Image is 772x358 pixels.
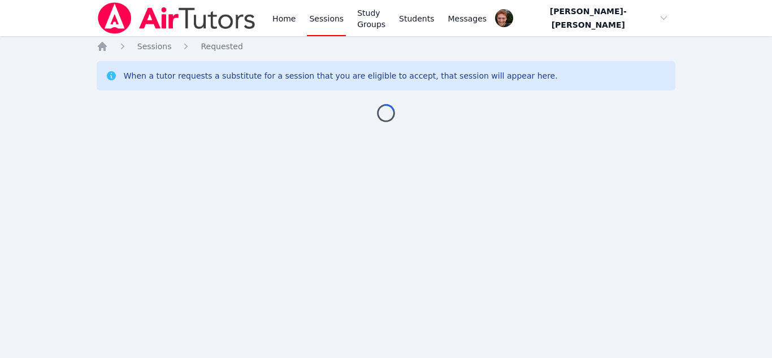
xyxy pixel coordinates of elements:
[97,41,676,52] nav: Breadcrumb
[124,70,558,81] div: When a tutor requests a substitute for a session that you are eligible to accept, that session wi...
[448,13,487,24] span: Messages
[201,42,242,51] span: Requested
[137,42,172,51] span: Sessions
[97,2,257,34] img: Air Tutors
[137,41,172,52] a: Sessions
[201,41,242,52] a: Requested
